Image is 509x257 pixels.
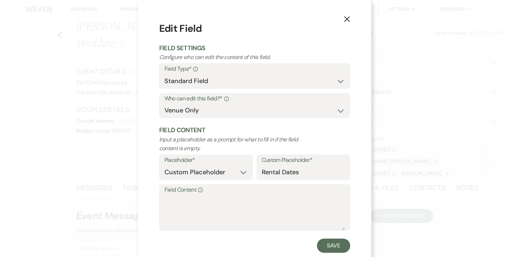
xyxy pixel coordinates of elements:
[164,64,345,74] label: Field Type*
[159,21,350,36] h1: Edit Field
[159,126,350,135] h2: Field Content
[262,155,345,165] label: Custom Placeholder*
[164,155,248,165] label: Placeholder*
[159,135,312,153] p: Input a placeholder as a prompt for what to fill in if the field content is empty.
[317,239,350,253] button: Save
[159,53,312,62] p: Configure who can edit the content of this field.
[164,94,345,104] label: Who can edit this field?*
[159,44,350,53] h2: Field Settings
[164,185,345,195] label: Field Content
